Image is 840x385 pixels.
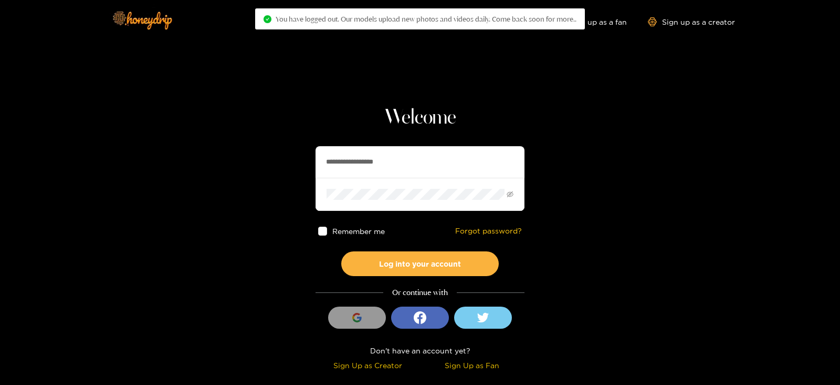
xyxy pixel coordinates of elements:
a: Sign up as a fan [555,17,627,26]
div: Sign Up as Fan [423,359,522,371]
span: You have logged out. Our models upload new photos and videos daily. Come back soon for more.. [276,15,576,23]
div: Don't have an account yet? [316,345,524,357]
h1: Welcome [316,105,524,130]
a: Forgot password? [455,227,522,236]
a: Sign up as a creator [648,17,735,26]
span: Remember me [332,227,385,235]
span: check-circle [264,15,271,23]
div: Sign Up as Creator [318,359,417,371]
div: Or continue with [316,287,524,299]
button: Log into your account [341,251,499,276]
span: eye-invisible [507,191,513,198]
